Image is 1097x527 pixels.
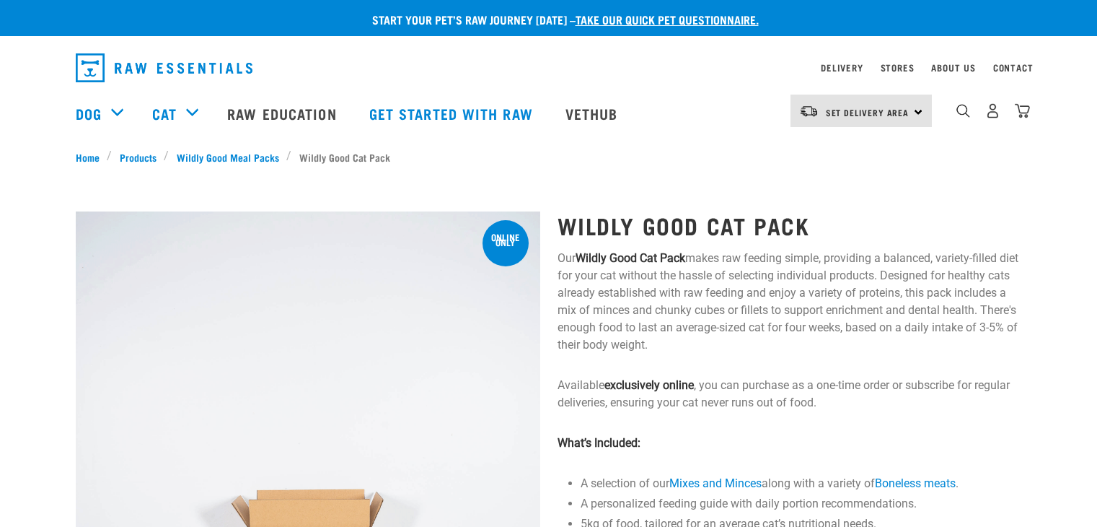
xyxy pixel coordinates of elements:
[826,110,909,115] span: Set Delivery Area
[956,104,970,118] img: home-icon-1@2x.png
[576,251,685,265] strong: Wildly Good Cat Pack
[881,65,915,70] a: Stores
[355,84,551,142] a: Get started with Raw
[558,377,1022,411] p: Available , you can purchase as a one-time order or subscribe for regular deliveries, ensuring yo...
[581,475,1022,492] li: A selection of our along with a variety of .
[558,436,640,450] strong: What’s Included:
[985,103,1000,118] img: user.png
[669,476,762,490] a: Mixes and Minces
[993,65,1034,70] a: Contact
[169,149,286,165] a: Wildly Good Meal Packs
[581,495,1022,513] li: A personalized feeding guide with daily portion recommendations.
[213,84,354,142] a: Raw Education
[551,84,636,142] a: Vethub
[76,149,107,165] a: Home
[576,16,759,22] a: take our quick pet questionnaire.
[558,250,1022,354] p: Our makes raw feeding simple, providing a balanced, variety-filled diet for your cat without the ...
[76,53,252,82] img: Raw Essentials Logo
[1015,103,1030,118] img: home-icon@2x.png
[821,65,863,70] a: Delivery
[152,103,177,124] a: Cat
[604,378,694,392] strong: exclusively online
[931,65,975,70] a: About Us
[875,476,956,490] a: Boneless meats
[76,103,102,124] a: Dog
[64,48,1034,88] nav: dropdown navigation
[112,149,164,165] a: Products
[76,149,1022,165] nav: breadcrumbs
[558,212,1022,238] h1: Wildly Good Cat Pack
[799,105,819,118] img: van-moving.png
